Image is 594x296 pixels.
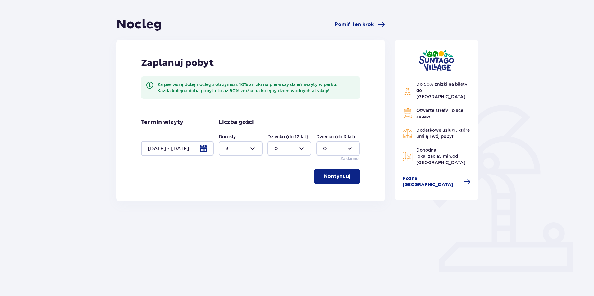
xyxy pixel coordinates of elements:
span: 5 min. [439,154,452,159]
a: Poznaj [GEOGRAPHIC_DATA] [403,175,471,188]
img: Map Icon [403,151,413,161]
label: Dziecko (do 3 lat) [316,134,355,140]
span: Poznaj [GEOGRAPHIC_DATA] [403,175,460,188]
span: Do 50% zniżki na bilety do [GEOGRAPHIC_DATA] [416,82,467,99]
img: Restaurant Icon [403,128,413,138]
label: Dorosły [219,134,236,140]
button: Kontynuuj [314,169,360,184]
img: Suntago Village [419,50,454,71]
p: Zaplanuj pobyt [141,57,214,69]
p: Liczba gości [219,119,254,126]
span: Pomiń ten krok [335,21,374,28]
label: Dziecko (do 12 lat) [267,134,308,140]
p: Kontynuuj [324,173,350,180]
span: Dogodna lokalizacja od [GEOGRAPHIC_DATA] [416,148,465,165]
a: Pomiń ten krok [335,21,385,28]
span: Dodatkowe usługi, które umilą Twój pobyt [416,128,470,139]
p: Termin wizyty [141,119,183,126]
span: Otwarte strefy i place zabaw [416,108,463,119]
p: Za darmo! [340,156,360,162]
img: Grill Icon [403,108,413,118]
div: Za pierwszą dobę noclegu otrzymasz 10% zniżki na pierwszy dzień wizyty w parku. Każda kolejna dob... [157,81,355,94]
h1: Nocleg [116,17,162,32]
img: Discount Icon [403,85,413,96]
